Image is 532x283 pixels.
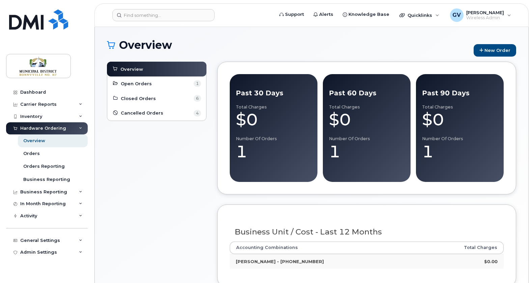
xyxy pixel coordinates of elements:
h1: Overview [107,39,470,51]
span: 4 [194,110,201,117]
div: Total Charges [422,104,498,110]
span: 6 [194,95,201,102]
div: $0 [236,109,311,130]
h3: Business Unit / Cost - Last 12 Months [235,228,499,236]
div: Total Charges [236,104,311,110]
div: $0 [329,109,404,130]
span: Overview [120,66,143,72]
div: 1 [422,141,498,162]
div: Past 30 Days [236,88,311,98]
span: Closed Orders [121,95,156,102]
a: Cancelled Orders 4 [112,109,201,117]
div: Past 90 Days [422,88,498,98]
a: Overview [112,65,201,73]
div: Number of Orders [329,136,404,141]
div: 1 [329,141,404,162]
div: Number of Orders [422,136,498,141]
div: Past 60 Days [329,88,404,98]
div: $0 [422,109,498,130]
div: 1 [236,141,311,162]
span: 1 [194,80,201,87]
th: Total Charges [418,242,504,254]
span: Cancelled Orders [121,110,163,116]
strong: [PERSON_NAME] - [PHONE_NUMBER] [236,259,324,264]
th: Accounting Combinations [230,242,418,254]
div: Number of Orders [236,136,311,141]
div: Total Charges [329,104,404,110]
a: Open Orders 1 [112,80,201,88]
span: Open Orders [121,81,152,87]
strong: $0.00 [484,259,498,264]
a: Closed Orders 6 [112,94,201,102]
a: New Order [474,44,516,57]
